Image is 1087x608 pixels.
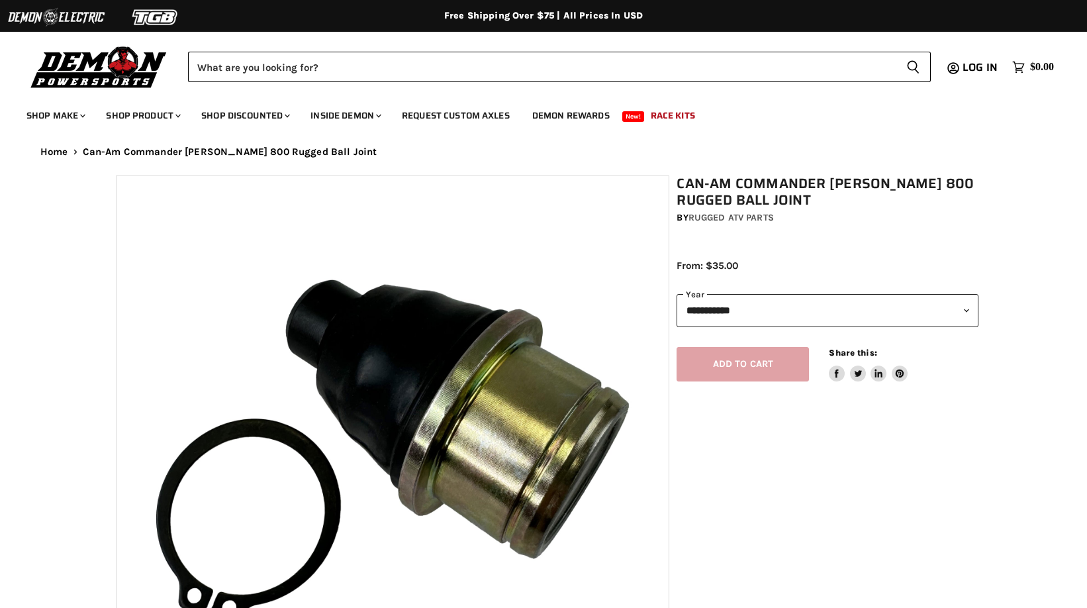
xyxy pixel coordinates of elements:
span: $0.00 [1030,61,1054,74]
a: Rugged ATV Parts [688,212,774,223]
a: Race Kits [641,102,705,129]
a: Inside Demon [301,102,389,129]
span: New! [622,111,645,122]
a: Request Custom Axles [392,102,520,129]
ul: Main menu [17,97,1051,129]
img: Demon Electric Logo 2 [7,5,106,30]
h1: Can-Am Commander [PERSON_NAME] 800 Rugged Ball Joint [677,176,978,209]
a: Home [40,146,68,158]
nav: Breadcrumbs [14,146,1073,158]
aside: Share this: [829,347,908,382]
span: Log in [963,59,998,76]
select: year [677,294,978,327]
form: Product [188,52,931,82]
a: Shop Make [17,102,93,129]
a: $0.00 [1006,58,1061,77]
div: by [677,211,978,225]
span: Can-Am Commander [PERSON_NAME] 800 Rugged Ball Joint [83,146,377,158]
a: Shop Discounted [191,102,298,129]
a: Demon Rewards [522,102,620,129]
button: Search [896,52,931,82]
span: Share this: [829,348,876,358]
input: Search [188,52,896,82]
img: TGB Logo 2 [106,5,205,30]
img: Demon Powersports [26,43,171,90]
a: Log in [957,62,1006,74]
div: Free Shipping Over $75 | All Prices In USD [14,10,1073,22]
a: Shop Product [96,102,189,129]
span: From: $35.00 [677,260,738,272]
